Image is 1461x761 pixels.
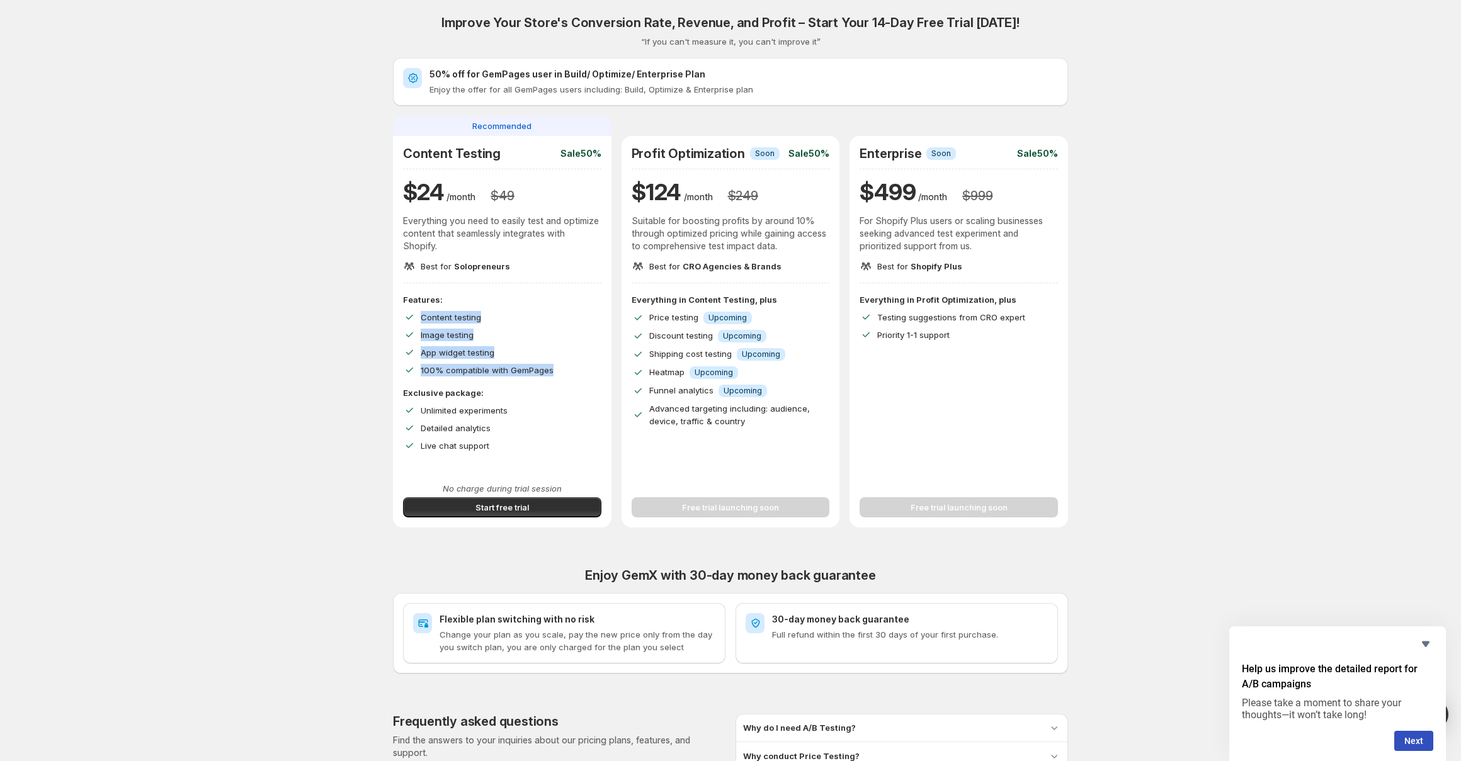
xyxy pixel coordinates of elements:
[403,497,601,517] button: Start free trial
[429,68,1058,81] h2: 50% off for GemPages user in Build/ Optimize/ Enterprise Plan
[772,628,1048,641] p: Full refund within the first 30 days of your first purchase.
[403,146,501,161] h2: Content Testing
[742,349,780,359] span: Upcoming
[911,261,962,271] span: Shopify Plus
[772,613,1048,626] h2: 30-day money back guarantee
[649,330,713,341] span: Discount testing
[446,191,475,203] p: /month
[708,313,747,323] span: Upcoming
[403,215,601,252] p: Everything you need to easily test and optimize content that seamlessly integrates with Shopify.
[403,293,601,306] p: Features:
[684,191,713,203] p: /month
[560,147,601,160] p: Sale 50%
[860,146,921,161] h2: Enterprise
[728,188,758,203] h3: $ 249
[472,120,532,132] span: Recommended
[632,215,830,252] p: Suitable for boosting profits by around 10% through optimized pricing while gaining access to com...
[1017,147,1058,160] p: Sale 50%
[454,261,510,271] span: Solopreneurs
[393,734,725,759] p: Find the answers to your inquiries about our pricing plans, features, and support.
[649,385,713,395] span: Funnel analytics
[393,714,559,729] h2: Frequently asked questions
[649,349,732,359] span: Shipping cost testing
[421,330,474,340] span: Image testing
[724,386,762,396] span: Upcoming
[421,365,554,375] span: 100% compatible with GemPages
[931,149,951,159] span: Soon
[1418,636,1433,651] button: Hide survey
[723,331,761,341] span: Upcoming
[1394,731,1433,751] button: Next question
[421,441,489,451] span: Live chat support
[649,312,698,322] span: Price testing
[860,215,1058,252] p: For Shopify Plus users or scaling businesses seeking advanced test experiment and prioritized sup...
[877,330,950,340] span: Priority 1-1 support
[421,260,510,273] p: Best for
[860,293,1058,306] p: Everything in Profit Optimization, plus
[421,423,491,433] span: Detailed analytics
[632,146,745,161] h2: Profit Optimization
[877,312,1025,322] span: Testing suggestions from CRO expert
[440,613,715,626] h2: Flexible plan switching with no risk
[441,15,1020,30] h2: Improve Your Store's Conversion Rate, Revenue, and Profit – Start Your 14-Day Free Trial [DATE]!
[393,568,1068,583] h2: Enjoy GemX with 30-day money back guarantee
[403,482,601,495] p: No charge during trial session
[788,147,829,160] p: Sale 50%
[632,293,830,306] p: Everything in Content Testing, plus
[421,312,481,322] span: Content testing
[421,405,508,415] span: Unlimited experiments
[683,261,782,271] span: CRO Agencies & Brands
[1242,662,1433,692] h2: Help us improve the detailed report for A/B campaigns
[649,367,685,377] span: Heatmap
[962,188,992,203] h3: $ 999
[641,35,821,48] p: “If you can't measure it, you can't improve it”
[403,386,601,399] p: Exclusive package:
[877,260,962,273] p: Best for
[403,177,444,207] h1: $ 24
[491,188,514,203] h3: $ 49
[1242,697,1433,721] p: Please take a moment to share your thoughts—it won’t take long!
[918,191,947,203] p: /month
[440,628,715,653] p: Change your plan as you scale, pay the new price only from the day you switch plan, you are only ...
[649,260,782,273] p: Best for
[755,149,775,159] span: Soon
[743,721,856,734] h3: Why do I need A/B Testing?
[695,368,733,378] span: Upcoming
[1242,636,1433,751] div: Help us improve the detailed report for A/B campaigns
[475,501,529,514] span: Start free trial
[860,177,916,207] h1: $ 499
[429,83,1058,96] p: Enjoy the offer for all GemPages users including: Build, Optimize & Enterprise plan
[632,177,681,207] h1: $ 124
[421,347,494,358] span: App widget testing
[649,403,810,426] span: Advanced targeting including: audience, device, traffic & country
